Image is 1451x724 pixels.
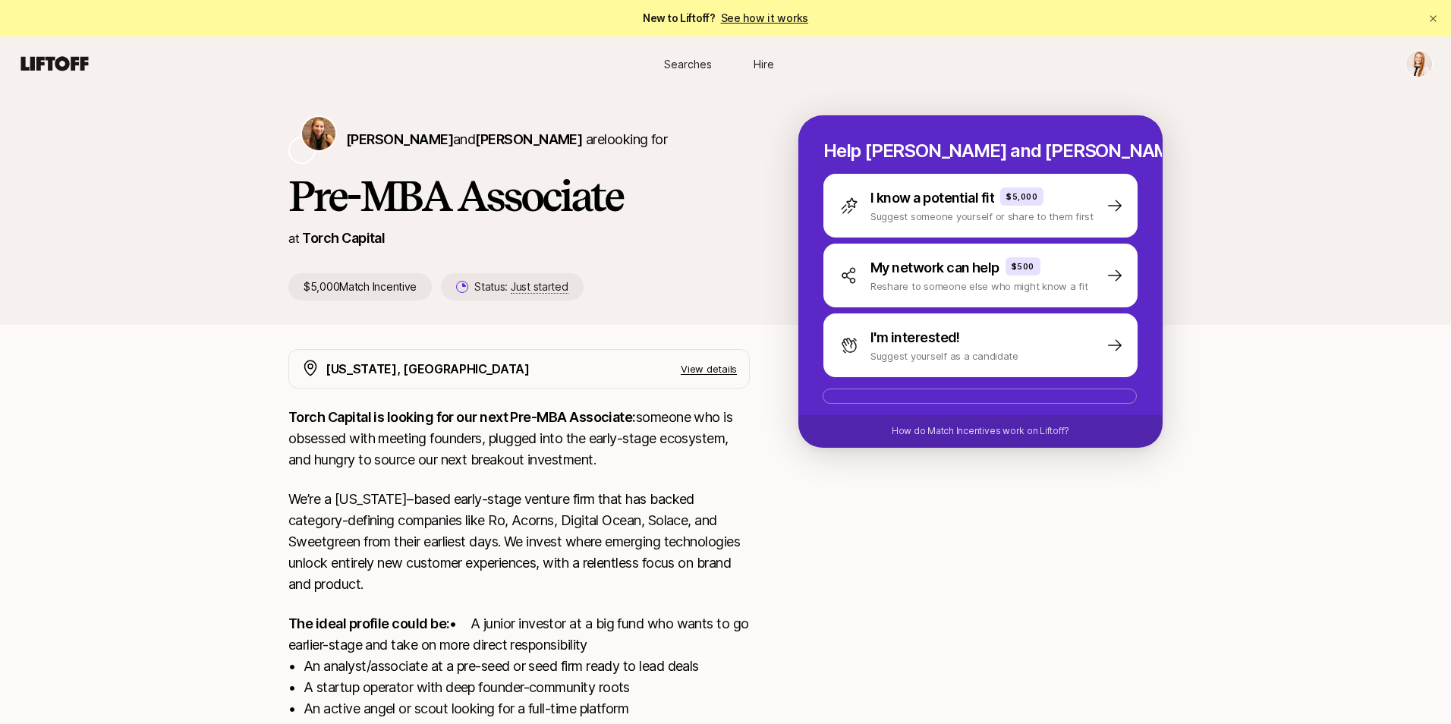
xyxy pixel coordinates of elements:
[302,117,335,150] img: Katie Reiner
[870,348,1018,364] p: Suggest yourself as a candidate
[870,327,960,348] p: I'm interested!
[870,279,1088,294] p: Reshare to someone else who might know a fit
[823,140,1138,162] p: Help [PERSON_NAME] and [PERSON_NAME] hire
[346,131,453,147] span: [PERSON_NAME]
[870,209,1094,224] p: Suggest someone yourself or share to them first
[664,56,712,72] span: Searches
[725,50,801,78] a: Hire
[288,273,432,301] p: $5,000 Match Incentive
[870,187,994,209] p: I know a potential fit
[475,131,582,147] span: [PERSON_NAME]
[288,489,750,595] p: We’re a [US_STATE]–based early-stage venture firm that has backed category-defining companies lik...
[326,359,530,379] p: [US_STATE], [GEOGRAPHIC_DATA]
[288,173,750,219] h1: Pre-MBA Associate
[453,131,582,147] span: and
[474,278,568,296] p: Status:
[1405,50,1433,77] button: Emily Ahlers
[681,361,737,376] p: View details
[892,424,1069,438] p: How do Match Incentives work on Liftoff?
[721,11,809,24] a: See how it works
[288,228,299,248] p: at
[870,257,999,279] p: My network can help
[1406,51,1432,77] img: Emily Ahlers
[288,615,449,631] strong: The ideal profile could be:
[511,280,568,294] span: Just started
[288,407,750,471] p: someone who is obsessed with meeting founders, plugged into the early-stage ecosystem, and hungry...
[302,230,385,246] a: Torch Capital
[643,9,808,27] span: New to Liftoff?
[1012,260,1034,272] p: $500
[1006,190,1037,203] p: $5,000
[650,50,725,78] a: Searches
[346,129,667,150] p: are looking for
[288,409,636,425] strong: Torch Capital is looking for our next Pre-MBA Associate:
[754,56,774,72] span: Hire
